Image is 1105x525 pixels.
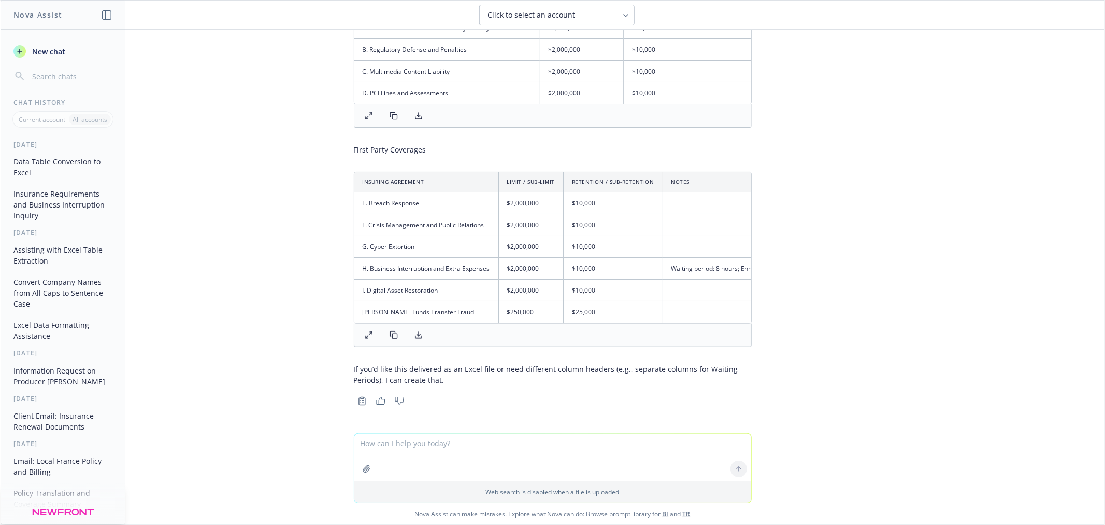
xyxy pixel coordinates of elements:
[540,61,624,82] td: $2,000,000
[1,349,125,357] div: [DATE]
[624,82,751,104] td: $10,000
[1,439,125,448] div: [DATE]
[498,214,564,236] td: $2,000,000
[564,192,663,214] td: $10,000
[498,192,564,214] td: $2,000,000
[354,61,540,82] td: C. Multimedia Content Liability
[9,316,117,344] button: Excel Data Formatting Assistance
[5,503,1100,524] span: Nova Assist can make mistakes. Explore what Nova can do: Browse prompt library for and
[30,46,65,57] span: New chat
[354,192,499,214] td: E. Breach Response
[9,273,117,312] button: Convert Company Names from All Caps to Sentence Case
[1,98,125,107] div: Chat History
[564,280,663,301] td: $10,000
[624,38,751,60] td: $10,000
[498,301,564,323] td: $250,000
[354,280,499,301] td: I. Digital Asset Restoration
[498,258,564,280] td: $2,000,000
[663,509,669,518] a: BI
[73,115,107,124] p: All accounts
[663,258,825,280] td: Waiting period: 8 hours; Enhanced waiting: 8 hours
[354,258,499,280] td: H. Business Interruption and Extra Expenses
[9,362,117,390] button: Information Request on Producer [PERSON_NAME]
[540,82,624,104] td: $2,000,000
[540,38,624,60] td: $2,000,000
[13,9,62,20] h1: Nova Assist
[498,280,564,301] td: $2,000,000
[564,301,663,323] td: $25,000
[479,5,635,25] button: Click to select an account
[663,172,825,192] th: Notes
[354,144,752,155] p: First Party Coverages
[354,82,540,104] td: D. PCI Fines and Assessments
[564,214,663,236] td: $10,000
[564,172,663,192] th: Retention / Sub-Retention
[624,61,751,82] td: $10,000
[354,236,499,258] td: G. Cyber Extortion
[9,485,117,513] button: Policy Translation and Coverage Summary
[361,488,745,496] p: Web search is disabled when a file is uploaded
[1,140,125,149] div: [DATE]
[9,42,117,61] button: New chat
[354,364,752,385] p: If you’d like this delivered as an Excel file or need different column headers (e.g., separate co...
[354,301,499,323] td: [PERSON_NAME] Funds Transfer Fraud
[498,172,564,192] th: Limit / Sub-Limit
[1,394,125,403] div: [DATE]
[19,115,65,124] p: Current account
[354,38,540,60] td: B. Regulatory Defense and Penalties
[9,452,117,480] button: Email: Local France Policy and Billing
[9,153,117,181] button: Data Table Conversion to Excel
[9,407,117,435] button: Client Email: Insurance Renewal Documents
[354,172,499,192] th: Insuring Agreement
[9,185,117,224] button: Insurance Requirements and Business Interruption Inquiry
[564,236,663,258] td: $10,000
[564,258,663,280] td: $10,000
[354,214,499,236] td: F. Crisis Management and Public Relations
[498,236,564,258] td: $2,000,000
[683,509,691,518] a: TR
[488,10,576,20] span: Click to select an account
[9,241,117,269] button: Assisting with Excel Table Extraction
[391,394,408,408] button: Thumbs down
[1,228,125,237] div: [DATE]
[30,69,112,84] input: Search chats
[357,396,367,406] svg: Copy to clipboard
